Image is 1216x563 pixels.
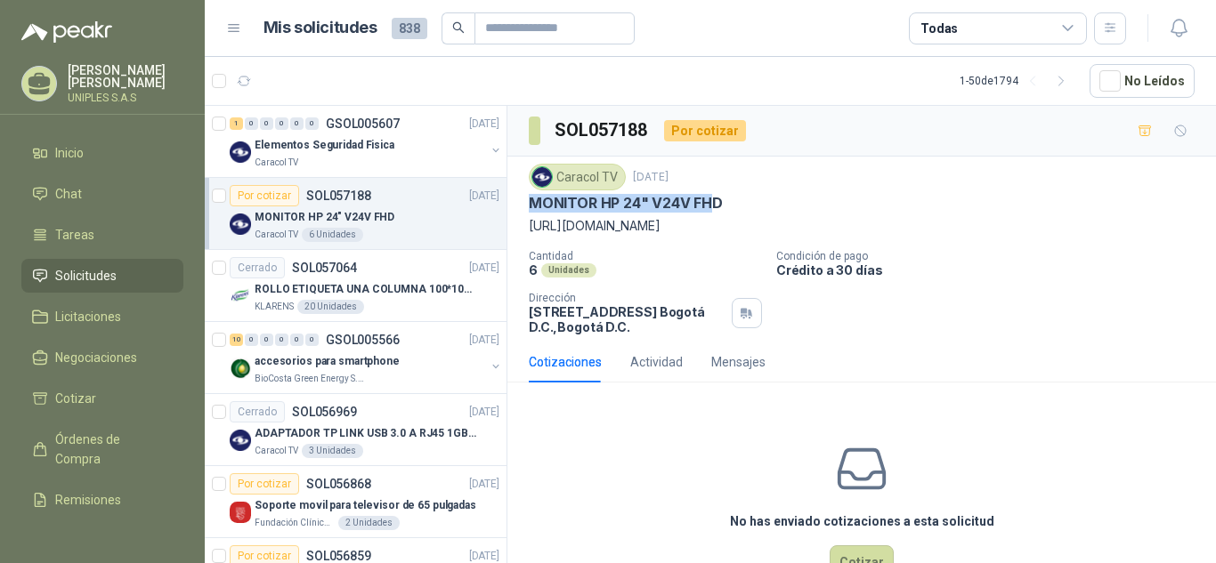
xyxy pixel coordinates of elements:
[255,497,476,514] p: Soporte movil para televisor de 65 pulgadas
[630,352,683,372] div: Actividad
[255,137,394,154] p: Elementos Seguridad Fisica
[230,117,243,130] div: 1
[633,169,669,186] p: [DATE]
[730,511,994,531] h3: No has enviado cotizaciones a esta solicitud
[529,216,1195,236] p: [URL][DOMAIN_NAME]
[55,266,117,286] span: Solicitudes
[960,67,1075,95] div: 1 - 50 de 1794
[302,228,363,242] div: 6 Unidades
[275,117,288,130] div: 0
[338,516,400,530] div: 2 Unidades
[326,117,400,130] p: GSOL005607
[529,250,762,262] p: Cantidad
[230,334,243,346] div: 10
[1090,64,1195,98] button: No Leídos
[469,476,499,493] p: [DATE]
[305,117,319,130] div: 0
[529,194,723,213] p: MONITOR HP 24" V24V FHD
[532,167,552,187] img: Company Logo
[305,334,319,346] div: 0
[21,259,183,293] a: Solicitudes
[529,262,538,277] p: 6
[230,213,251,235] img: Company Logo
[529,304,725,334] p: [STREET_ADDRESS] Bogotá D.C. , Bogotá D.C.
[711,352,766,372] div: Mensajes
[255,444,298,458] p: Caracol TV
[21,218,183,252] a: Tareas
[469,404,499,421] p: [DATE]
[297,300,364,314] div: 20 Unidades
[469,332,499,349] p: [DATE]
[290,117,304,130] div: 0
[21,21,112,43] img: Logo peakr
[245,117,258,130] div: 0
[292,261,357,274] p: SOL057064
[541,263,596,277] div: Unidades
[255,300,294,314] p: KLARENS
[255,353,400,370] p: accesorios para smartphone
[306,189,371,202] p: SOL057188
[21,177,183,211] a: Chat
[230,329,503,386] a: 10 0 0 0 0 0 GSOL005566[DATE] Company Logoaccesorios para smartphoneBioCosta Green Energy S.A.S
[68,64,183,89] p: [PERSON_NAME] [PERSON_NAME]
[255,516,335,530] p: Fundación Clínica Shaio
[260,117,273,130] div: 0
[255,209,394,226] p: MONITOR HP 24" V24V FHD
[664,120,746,141] div: Por cotizar
[55,307,121,326] span: Licitaciones
[55,348,137,367] span: Negociaciones
[529,164,626,190] div: Caracol TV
[469,260,499,277] p: [DATE]
[230,473,299,495] div: Por cotizar
[230,113,503,170] a: 1 0 0 0 0 0 GSOL005607[DATE] Company LogoElementos Seguridad FisicaCaracol TV
[776,262,1209,277] p: Crédito a 30 días
[55,184,82,204] span: Chat
[292,406,357,418] p: SOL056969
[255,228,298,242] p: Caracol TV
[21,483,183,517] a: Remisiones
[245,334,258,346] div: 0
[263,15,377,41] h1: Mis solicitudes
[776,250,1209,262] p: Condición de pago
[230,430,251,451] img: Company Logo
[326,334,400,346] p: GSOL005566
[529,352,602,372] div: Cotizaciones
[205,466,507,538] a: Por cotizarSOL056868[DATE] Company LogoSoporte movil para televisor de 65 pulgadasFundación Clíni...
[55,143,84,163] span: Inicio
[55,490,121,510] span: Remisiones
[55,430,166,469] span: Órdenes de Compra
[255,281,476,298] p: ROLLO ETIQUETA UNA COLUMNA 100*100*500un
[255,156,298,170] p: Caracol TV
[230,286,251,307] img: Company Logo
[290,334,304,346] div: 0
[230,185,299,206] div: Por cotizar
[205,394,507,466] a: CerradoSOL056969[DATE] Company LogoADAPTADOR TP LINK USB 3.0 A RJ45 1GB WINDOWSCaracol TV3 Unidades
[21,382,183,415] a: Cotizar
[21,422,183,476] a: Órdenes de Compra
[55,389,96,408] span: Cotizar
[230,141,251,163] img: Company Logo
[68,92,183,103] p: UNIPLES S.A.S
[205,178,507,250] a: Por cotizarSOL057188[DATE] Company LogoMONITOR HP 24" V24V FHDCaracol TV6 Unidades
[555,117,650,144] h3: SOL057188
[260,334,273,346] div: 0
[920,19,958,38] div: Todas
[275,334,288,346] div: 0
[392,18,427,39] span: 838
[21,341,183,374] a: Negociaciones
[302,444,363,458] div: 3 Unidades
[230,257,285,278] div: Cerrado
[205,250,507,322] a: CerradoSOL057064[DATE] Company LogoROLLO ETIQUETA UNA COLUMNA 100*100*500unKLARENS20 Unidades
[55,225,94,245] span: Tareas
[529,292,725,304] p: Dirección
[306,478,371,490] p: SOL056868
[469,116,499,133] p: [DATE]
[255,425,476,442] p: ADAPTADOR TP LINK USB 3.0 A RJ45 1GB WINDOWS
[255,372,367,386] p: BioCosta Green Energy S.A.S
[230,502,251,523] img: Company Logo
[469,188,499,205] p: [DATE]
[21,136,183,170] a: Inicio
[21,300,183,334] a: Licitaciones
[230,401,285,422] div: Cerrado
[230,358,251,379] img: Company Logo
